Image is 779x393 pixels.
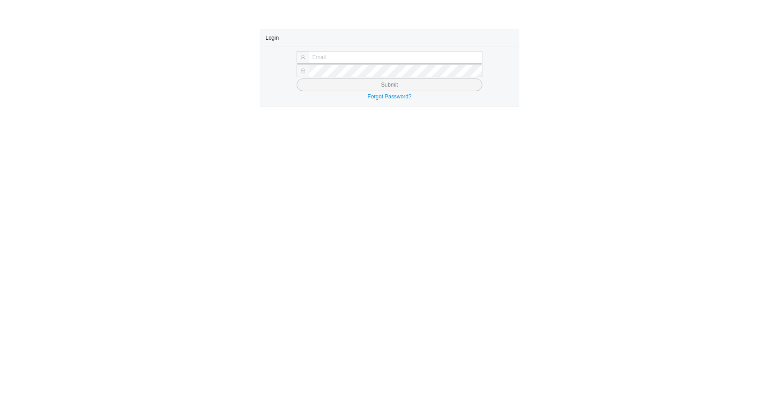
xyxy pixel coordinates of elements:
[367,93,411,100] a: Forgot Password?
[297,79,482,91] button: Submit
[300,55,306,60] span: user
[309,51,482,64] input: Email
[266,29,513,46] div: Login
[300,68,306,74] span: lock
